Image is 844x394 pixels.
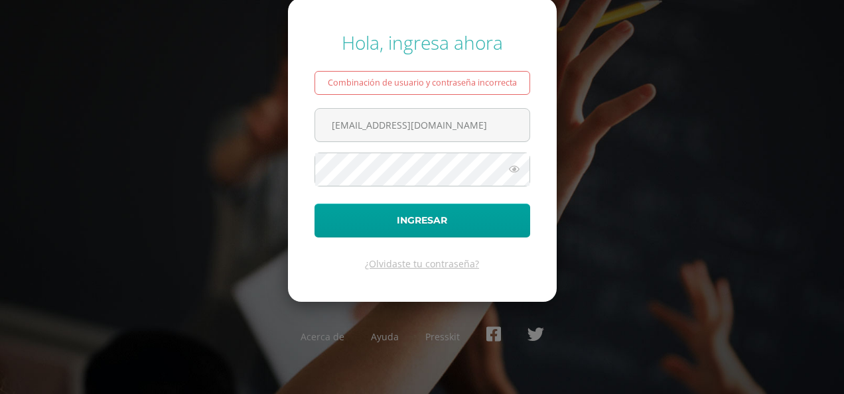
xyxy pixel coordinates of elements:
a: ¿Olvidaste tu contraseña? [365,257,479,270]
div: Combinación de usuario y contraseña incorrecta [315,71,530,95]
div: Hola, ingresa ahora [315,30,530,55]
button: Ingresar [315,204,530,237]
input: Correo electrónico o usuario [315,109,529,141]
a: Presskit [425,330,460,343]
a: Ayuda [371,330,399,343]
a: Acerca de [301,330,344,343]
